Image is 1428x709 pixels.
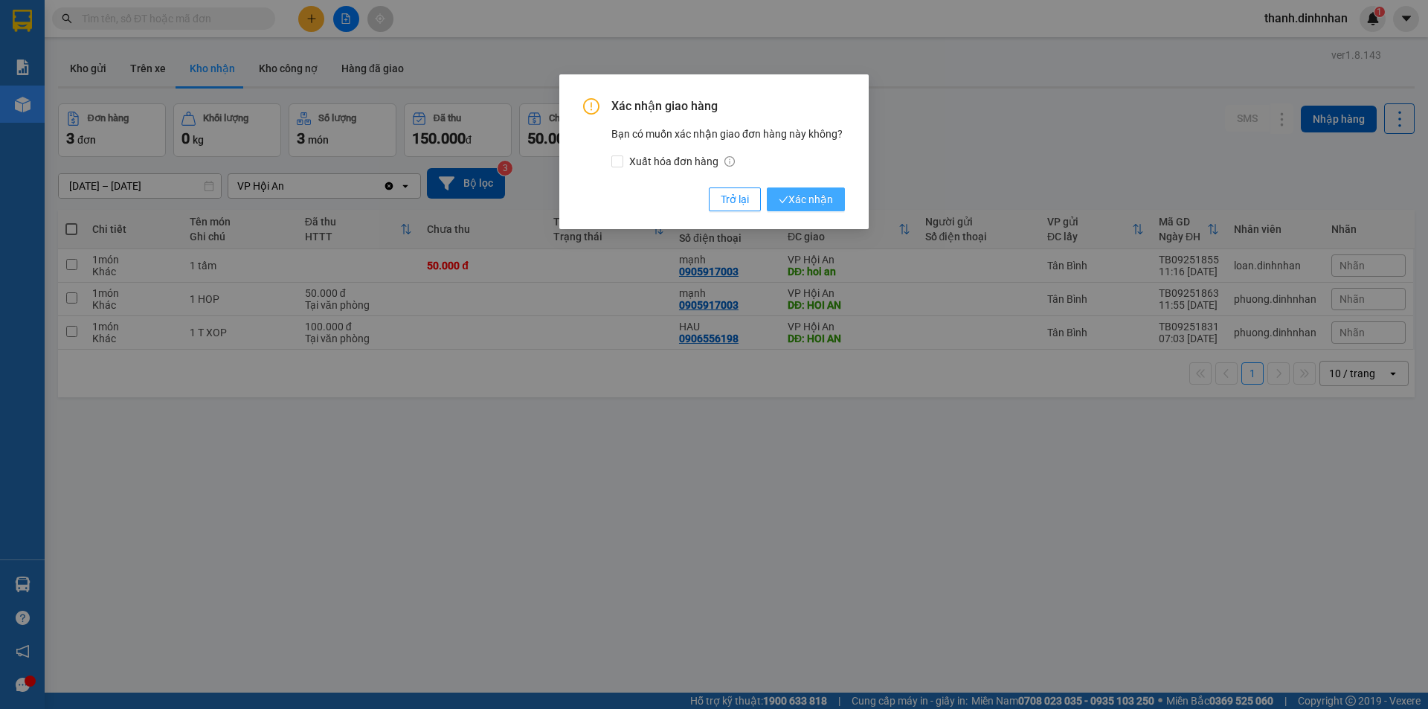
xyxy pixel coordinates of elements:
[767,187,845,211] button: checkXác nhận
[724,156,735,167] span: info-circle
[779,191,833,208] span: Xác nhận
[709,187,761,211] button: Trở lại
[583,98,599,115] span: exclamation-circle
[7,63,103,112] li: VP [GEOGRAPHIC_DATA]
[779,195,788,205] span: check
[623,153,741,170] span: Xuất hóa đơn hàng
[721,191,749,208] span: Trở lại
[103,83,113,93] span: environment
[103,63,198,80] li: VP VP Hội An
[7,7,216,36] li: [PERSON_NAME]
[611,98,845,115] span: Xác nhận giao hàng
[611,126,845,170] div: Bạn có muốn xác nhận giao đơn hàng này không?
